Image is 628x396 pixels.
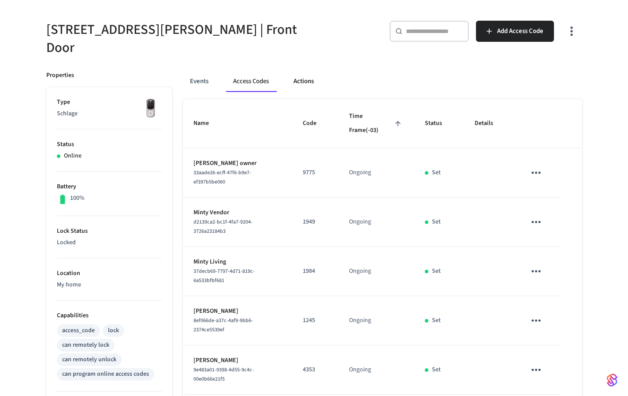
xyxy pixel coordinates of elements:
span: d2139ca2-bc1f-4fa7-9204-3726a23184b3 [193,218,253,235]
p: 9775 [303,168,328,177]
img: SeamLogoGradient.69752ec5.svg [607,373,617,387]
p: Online [64,151,82,161]
span: 37decb69-7797-4d71-819c-6a533bfbf681 [193,268,255,284]
table: sticky table [183,99,582,395]
h5: [STREET_ADDRESS][PERSON_NAME] | Front Door [46,21,309,57]
button: Events [183,71,216,92]
div: can program online access codes [62,370,149,379]
div: can remotely lock [62,341,109,350]
p: Type [57,98,162,107]
p: 100% [70,194,85,203]
p: Status [57,140,162,149]
p: 1245 [303,316,328,325]
span: Code [303,117,328,130]
div: lock [108,326,119,335]
p: Lock Status [57,227,162,236]
td: Ongoing [338,345,414,395]
div: ant example [183,71,582,92]
p: [PERSON_NAME] [193,356,282,365]
span: Name [193,117,220,130]
p: My home [57,280,162,290]
p: [PERSON_NAME] [193,307,282,316]
p: Set [432,316,441,325]
td: Ongoing [338,296,414,345]
p: Properties [46,71,74,80]
div: access_code [62,326,95,335]
p: Schlage [57,109,162,118]
p: Location [57,269,162,278]
td: Ongoing [338,247,414,296]
p: Set [432,267,441,276]
span: 33aade26-ecff-47f6-b9e7-ef397b5be060 [193,169,251,186]
p: Minty Living [193,257,282,267]
p: Locked [57,238,162,247]
p: [PERSON_NAME] owner [193,159,282,168]
p: 1984 [303,267,328,276]
span: 8ef066de-a37c-4af9-9bb6-2374ce5539ef [193,317,253,334]
button: Actions [286,71,321,92]
p: Capabilities [57,311,162,320]
p: 1949 [303,217,328,227]
p: Set [432,168,441,177]
img: Yale Assure Touchscreen Wifi Smart Lock, Satin Nickel, Front [140,98,162,120]
p: Minty Vendor [193,208,282,217]
p: Set [432,365,441,374]
span: Time Frame(-03) [349,110,404,137]
td: Ongoing [338,148,414,198]
span: Add Access Code [497,26,543,37]
button: Add Access Code [476,21,554,42]
span: Status [425,117,453,130]
button: Access Codes [226,71,276,92]
p: Battery [57,182,162,191]
p: Set [432,217,441,227]
div: can remotely unlock [62,355,116,364]
p: 4353 [303,365,328,374]
span: Details [475,117,505,130]
span: 9e483a01-9398-4d55-9c4c-00e0b66e21f5 [193,366,254,383]
td: Ongoing [338,198,414,247]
